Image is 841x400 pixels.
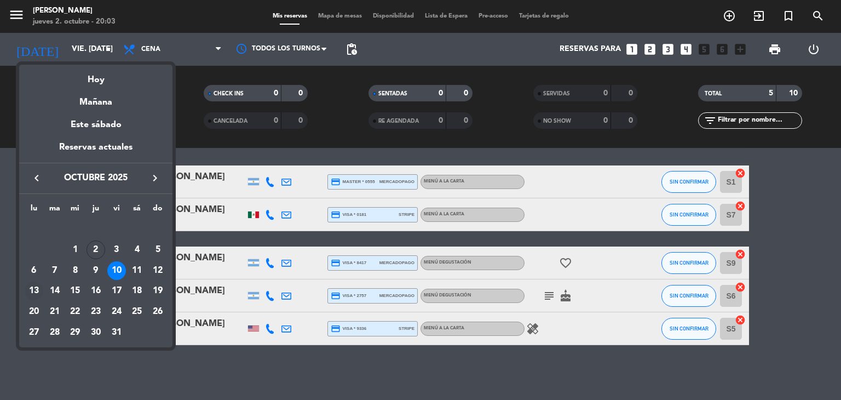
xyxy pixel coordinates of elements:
div: 14 [45,282,64,300]
th: jueves [85,202,106,219]
td: 27 de octubre de 2025 [24,322,44,343]
td: 25 de octubre de 2025 [127,301,148,322]
div: 11 [128,261,146,280]
div: 15 [66,282,84,300]
td: 22 de octubre de 2025 [65,301,85,322]
div: 6 [25,261,43,280]
div: 4 [128,241,146,259]
div: 12 [148,261,167,280]
div: 26 [148,302,167,321]
td: 30 de octubre de 2025 [85,322,106,343]
td: 11 de octubre de 2025 [127,260,148,281]
td: 10 de octubre de 2025 [106,260,127,281]
td: 19 de octubre de 2025 [147,281,168,301]
button: keyboard_arrow_right [145,171,165,185]
div: 8 [66,261,84,280]
td: 24 de octubre de 2025 [106,301,127,322]
div: Mañana [19,87,172,110]
td: 2 de octubre de 2025 [85,239,106,260]
td: 23 de octubre de 2025 [85,301,106,322]
th: domingo [147,202,168,219]
td: OCT. [24,219,168,239]
div: 5 [148,241,167,259]
td: 12 de octubre de 2025 [147,260,168,281]
div: 7 [45,261,64,280]
div: 22 [66,302,84,321]
td: 15 de octubre de 2025 [65,281,85,301]
div: 18 [128,282,146,300]
td: 1 de octubre de 2025 [65,239,85,260]
div: 21 [45,302,64,321]
td: 29 de octubre de 2025 [65,322,85,343]
th: miércoles [65,202,85,219]
div: Este sábado [19,110,172,140]
button: keyboard_arrow_left [27,171,47,185]
th: lunes [24,202,44,219]
td: 20 de octubre de 2025 [24,301,44,322]
span: octubre 2025 [47,171,145,185]
td: 4 de octubre de 2025 [127,239,148,260]
div: 28 [45,323,64,342]
div: 16 [87,282,105,300]
div: 23 [87,302,105,321]
td: 14 de octubre de 2025 [44,281,65,301]
div: 13 [25,282,43,300]
div: 25 [128,302,146,321]
th: viernes [106,202,127,219]
div: 19 [148,282,167,300]
div: 2 [87,241,105,259]
i: keyboard_arrow_right [148,172,162,185]
th: sábado [127,202,148,219]
td: 17 de octubre de 2025 [106,281,127,301]
td: 26 de octubre de 2025 [147,301,168,322]
div: 27 [25,323,43,342]
i: keyboard_arrow_left [30,172,43,185]
td: 6 de octubre de 2025 [24,260,44,281]
td: 13 de octubre de 2025 [24,281,44,301]
td: 5 de octubre de 2025 [147,239,168,260]
div: Hoy [19,65,172,87]
div: 20 [25,302,43,321]
td: 3 de octubre de 2025 [106,239,127,260]
div: 9 [87,261,105,280]
td: 7 de octubre de 2025 [44,260,65,281]
div: Reservas actuales [19,140,172,163]
td: 21 de octubre de 2025 [44,301,65,322]
td: 9 de octubre de 2025 [85,260,106,281]
th: martes [44,202,65,219]
div: 30 [87,323,105,342]
div: 10 [107,261,126,280]
td: 31 de octubre de 2025 [106,322,127,343]
div: 29 [66,323,84,342]
div: 24 [107,302,126,321]
td: 28 de octubre de 2025 [44,322,65,343]
td: 16 de octubre de 2025 [85,281,106,301]
td: 18 de octubre de 2025 [127,281,148,301]
div: 31 [107,323,126,342]
div: 3 [107,241,126,259]
div: 17 [107,282,126,300]
div: 1 [66,241,84,259]
td: 8 de octubre de 2025 [65,260,85,281]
